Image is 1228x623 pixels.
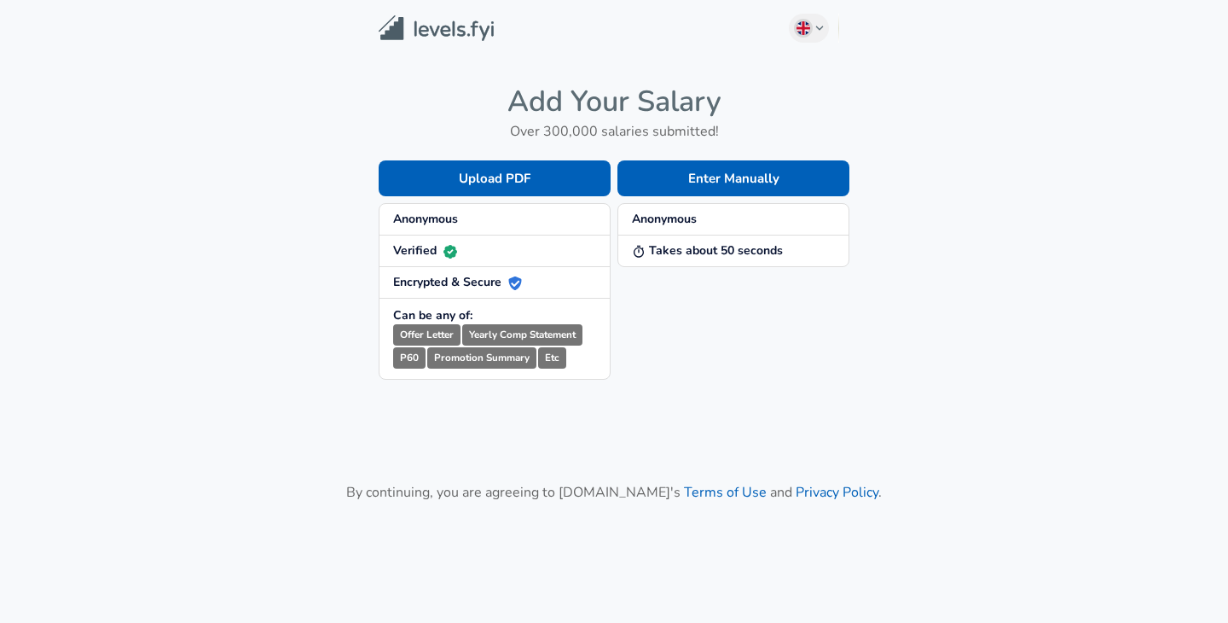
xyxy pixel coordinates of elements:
[393,324,460,346] small: Offer Letter
[379,119,849,143] h6: Over 300,000 salaries submitted!
[462,324,582,346] small: Yearly Comp Statement
[632,211,697,227] strong: Anonymous
[379,15,494,42] img: Levels.fyi
[379,84,849,119] h4: Add Your Salary
[427,347,536,369] small: Promotion Summary
[393,274,522,290] strong: Encrypted & Secure
[789,14,830,43] button: English (UK)
[393,211,458,227] strong: Anonymous
[379,160,611,196] button: Upload PDF
[684,483,767,502] a: Terms of Use
[617,160,849,196] button: Enter Manually
[538,347,566,369] small: Etc
[796,483,878,502] a: Privacy Policy
[393,242,457,259] strong: Verified
[393,307,472,323] strong: Can be any of:
[796,21,810,35] img: English (UK)
[393,347,426,369] small: P60
[632,242,783,259] strong: Takes about 50 seconds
